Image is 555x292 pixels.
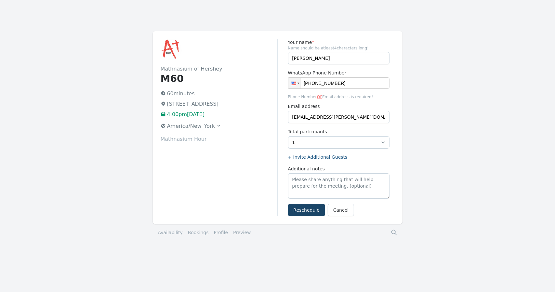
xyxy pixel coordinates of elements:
span: Phone Number Email address is required! [288,93,390,100]
h2: Mathnasium of Hershey [161,65,277,73]
a: Cancel [328,204,354,216]
button: America/New_York [158,121,224,131]
div: United States: + 1 [288,78,301,88]
a: Profile [214,229,228,236]
input: you@example.com [288,111,390,123]
label: Your name [288,39,390,46]
span: [STREET_ADDRESS] [167,101,219,107]
input: 1 (702) 123-4567 [288,77,390,89]
span: or [317,93,322,100]
input: Enter name (required) [288,52,390,64]
a: Preview [233,230,251,235]
p: 60 minutes [161,90,277,98]
h1: M60 [161,73,277,85]
img: Mathnasium of Hershey [161,39,181,60]
p: Mathnasium Hour [161,135,277,143]
span: Name should be atleast 4 characters long! [288,46,390,51]
a: Bookings [188,229,209,236]
a: Availability [158,229,183,236]
label: WhatsApp Phone Number [288,70,390,76]
p: 4:00pm[DATE] [161,111,277,118]
button: Reschedule [288,204,325,216]
label: Email address [288,103,390,110]
label: Total participants [288,128,390,135]
label: + Invite Additional Guests [288,154,390,160]
label: Additional notes [288,166,390,172]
